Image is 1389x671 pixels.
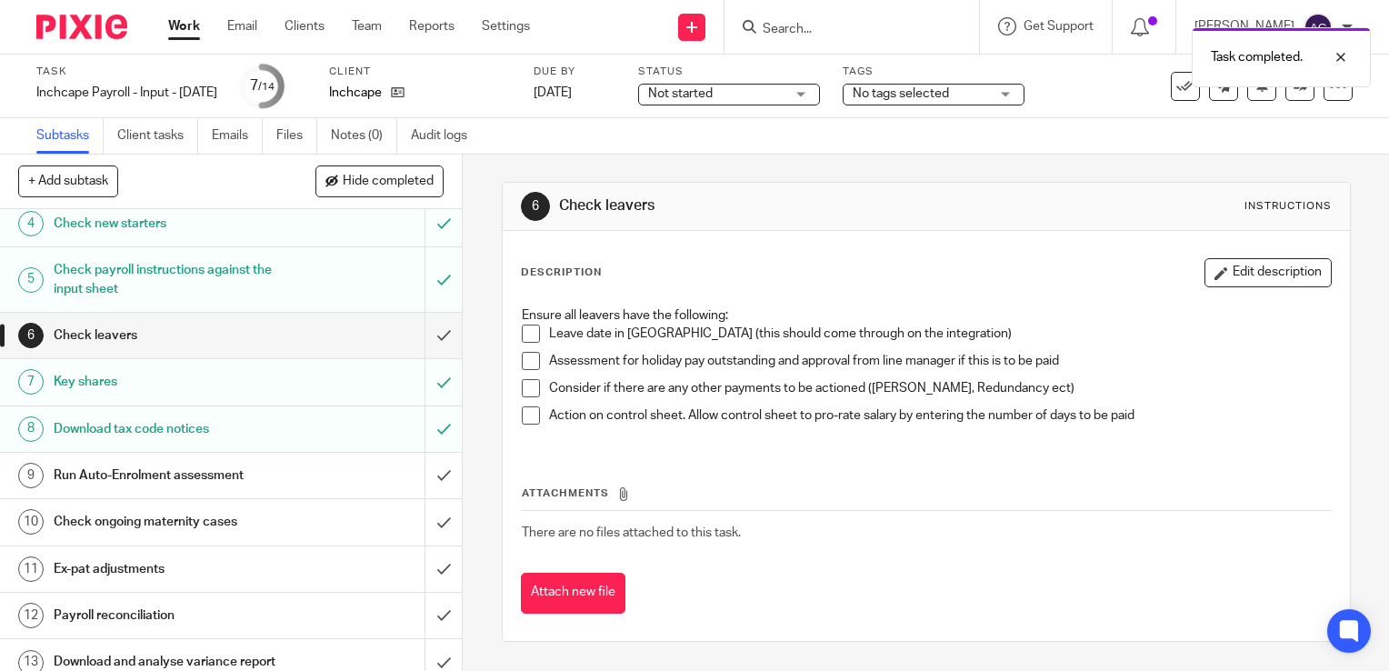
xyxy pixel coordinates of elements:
div: Instructions [1244,199,1332,214]
label: Task [36,65,217,79]
span: [DATE] [534,86,572,99]
p: Action on control sheet. Allow control sheet to pro-rate salary by entering the number of days to... [549,406,1331,425]
div: Inchcape Payroll - Input - August 2025 [36,84,217,102]
div: 8 [18,416,44,442]
label: Status [638,65,820,79]
label: Due by [534,65,615,79]
img: svg%3E [1304,13,1333,42]
div: 12 [18,603,44,628]
span: Hide completed [343,175,434,189]
div: 6 [18,323,44,348]
span: There are no files attached to this task. [522,526,741,539]
div: 11 [18,556,44,582]
span: Attachments [522,488,609,498]
div: 6 [521,192,550,221]
button: Edit description [1204,258,1332,287]
p: Assessment for holiday pay outstanding and approval from line manager if this is to be paid [549,352,1331,370]
span: Not started [648,87,713,100]
div: 5 [18,267,44,293]
a: Clients [285,17,325,35]
button: Hide completed [315,165,444,196]
div: 7 [18,369,44,395]
a: Settings [482,17,530,35]
h1: Check new starters [54,210,289,237]
h1: Check leavers [54,322,289,349]
h1: Check ongoing maternity cases [54,508,289,536]
button: Attach new file [521,573,625,614]
div: 4 [18,211,44,236]
p: Inchcape [329,84,382,102]
a: Notes (0) [331,118,397,154]
p: Consider if there are any other payments to be actioned ([PERSON_NAME], Redundancy ect) [549,379,1331,397]
div: 9 [18,463,44,488]
h1: Check payroll instructions against the input sheet [54,256,289,303]
a: Emails [212,118,263,154]
h1: Check leavers [559,196,964,215]
a: Reports [409,17,455,35]
p: Leave date in [GEOGRAPHIC_DATA] (this should come through on the integration) [549,325,1331,343]
a: Files [276,118,317,154]
a: Email [227,17,257,35]
span: No tags selected [853,87,949,100]
a: Team [352,17,382,35]
div: Inchcape Payroll - Input - [DATE] [36,84,217,102]
a: Client tasks [117,118,198,154]
a: Subtasks [36,118,104,154]
h1: Payroll reconciliation [54,602,289,629]
p: Description [521,265,602,280]
p: Ensure all leavers have the following: [522,306,1331,325]
h1: Run Auto-Enrolment assessment [54,462,289,489]
h1: Ex-pat adjustments [54,556,289,583]
h1: Key shares [54,368,289,396]
label: Client [329,65,511,79]
h1: Download tax code notices [54,416,289,443]
a: Work [168,17,200,35]
img: Pixie [36,15,127,39]
a: Audit logs [411,118,481,154]
p: Task completed. [1211,48,1303,66]
div: 10 [18,509,44,535]
div: 7 [250,75,275,96]
small: /14 [258,82,275,92]
button: + Add subtask [18,165,118,196]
